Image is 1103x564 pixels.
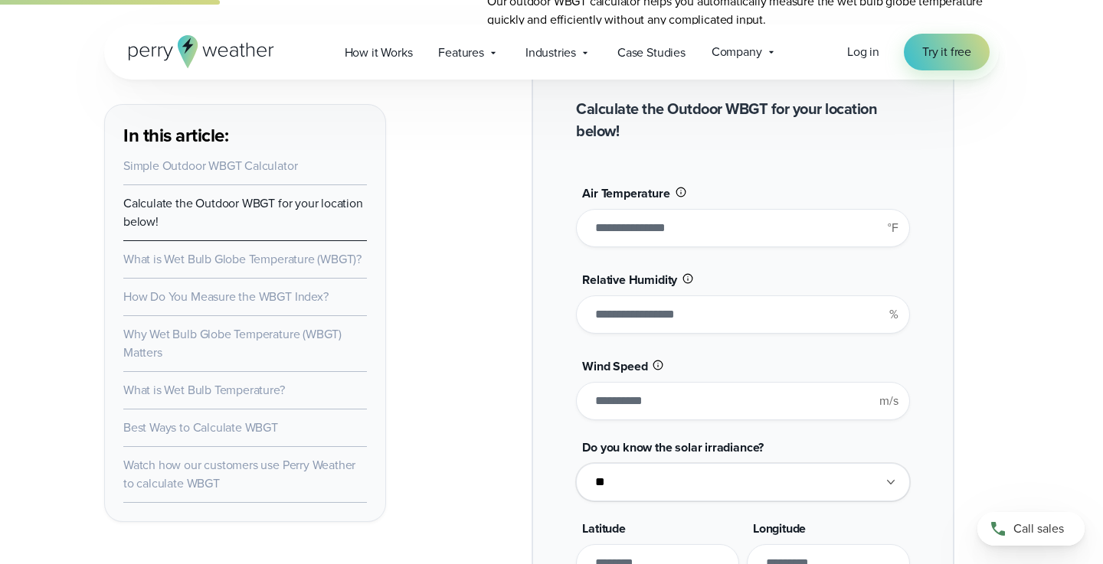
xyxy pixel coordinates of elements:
a: How Do You Measure the WBGT Index? [123,288,329,305]
span: Wind Speed [582,357,647,375]
span: Relative Humidity [582,271,677,289]
span: Try it free [922,43,971,61]
a: Case Studies [604,37,699,68]
span: Longitude [753,520,806,537]
a: Simple Outdoor WBGT Calculator [123,157,297,174]
a: Log in [847,43,879,61]
span: Latitude [582,520,626,537]
a: What is Wet Bulb Temperature? [123,381,285,399]
a: Why Wet Bulb Globe Temperature (WBGT) Matters [123,325,342,361]
a: Try it free [904,34,990,70]
a: Call sales [977,512,1085,546]
span: Industries [525,44,576,62]
span: Log in [847,43,879,60]
a: Watch how our customers use Perry Weather to calculate WBGT [123,456,355,492]
span: Features [438,44,484,62]
span: Case Studies [617,44,686,62]
h3: In this article: [123,123,367,148]
span: Company [712,43,762,61]
a: Calculate the Outdoor WBGT for your location below! [123,194,363,230]
span: Do you know the solar irradiance? [582,438,764,456]
a: Best Ways to Calculate WBGT [123,419,278,436]
a: What is Wet Bulb Globe Temperature (WBGT)? [123,250,362,268]
span: Call sales [1013,520,1064,538]
h2: Calculate the Outdoor WBGT for your location below! [576,98,909,142]
a: How it Works [332,37,426,68]
span: How it Works [345,44,413,62]
span: Air Temperature [582,184,669,202]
